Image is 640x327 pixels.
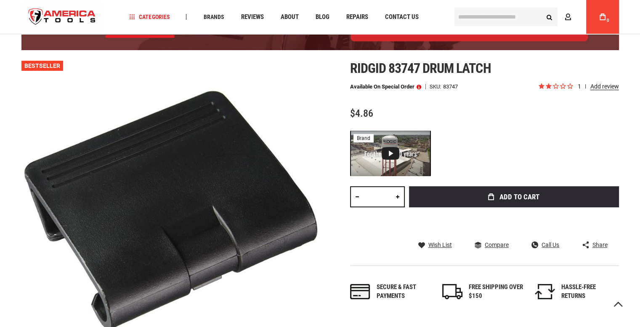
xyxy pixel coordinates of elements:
span: About [280,14,298,20]
span: $4.86 [350,107,373,119]
div: Secure & fast payments [377,283,431,301]
a: About [276,11,302,23]
span: Rated 2.0 out of 5 stars 1 reviews [538,82,619,91]
a: Contact Us [381,11,422,23]
a: store logo [21,1,103,33]
span: Call Us [542,242,559,248]
span: Compare [485,242,509,248]
button: Add to Cart [409,186,619,207]
a: Compare [475,241,509,249]
a: Brands [199,11,228,23]
a: Categories [125,11,173,23]
button: Search [542,9,558,25]
a: Blog [311,11,333,23]
img: America Tools [21,1,103,33]
img: shipping [442,284,462,299]
a: Wish List [418,241,452,249]
iframe: Secure express checkout frame [407,210,621,234]
span: Contact Us [385,14,418,20]
div: 83747 [443,84,458,89]
span: 1 reviews [578,83,619,90]
div: FREE SHIPPING OVER $150 [469,283,523,301]
img: returns [535,284,555,299]
a: Reviews [237,11,267,23]
span: Categories [129,14,170,20]
span: Blog [315,14,329,20]
div: HASSLE-FREE RETURNS [561,283,616,301]
a: Call Us [531,241,559,249]
span: Add to Cart [499,193,539,201]
span: Repairs [346,14,368,20]
p: Available on Special Order [350,84,421,90]
span: Ridgid 83747 drum latch [350,60,491,76]
img: payments [350,284,370,299]
span: 0 [607,18,609,23]
span: Brands [203,14,224,20]
a: Repairs [342,11,372,23]
span: Reviews [241,14,263,20]
strong: SKU [430,84,443,89]
span: Share [592,242,607,248]
span: Wish List [428,242,452,248]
